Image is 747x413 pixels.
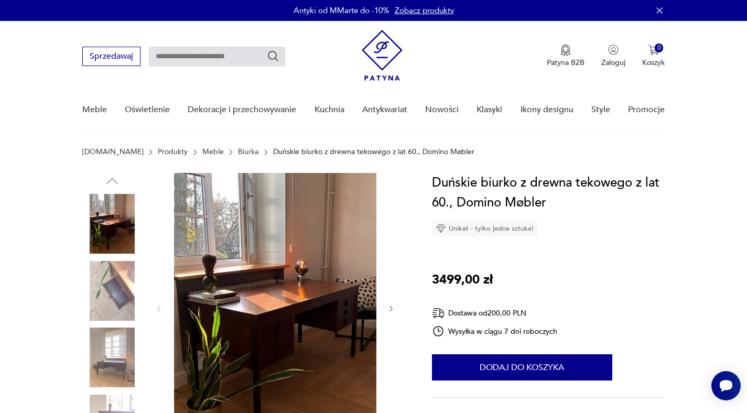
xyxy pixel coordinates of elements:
[608,45,619,55] img: Ikonka użytkownika
[315,90,344,130] a: Kuchnia
[432,270,493,290] p: 3499,00 zł
[601,45,625,68] button: Zaloguj
[395,5,454,16] a: Zobacz produkty
[362,30,403,81] img: Patyna - sklep z meblami i dekoracjami vintage
[362,90,407,130] a: Antykwariat
[521,90,573,130] a: Ikony designu
[158,148,188,156] a: Produkty
[82,53,140,61] a: Sprzedawaj
[267,50,279,62] button: Szukaj
[82,261,142,321] img: Zdjęcie produktu Duńskie biurko z drewna tekowego z lat 60., Domino Møbler
[655,44,664,52] div: 0
[547,45,584,68] button: Patyna B2B
[273,148,474,156] p: Duńskie biurko z drewna tekowego z lat 60., Domino Møbler
[601,58,625,68] p: Zaloguj
[547,45,584,68] a: Ikona medaluPatyna B2B
[82,194,142,254] img: Zdjęcie produktu Duńskie biurko z drewna tekowego z lat 60., Domino Møbler
[628,90,665,130] a: Promocje
[238,148,258,156] a: Biurka
[425,90,459,130] a: Nowości
[82,328,142,387] img: Zdjęcie produktu Duńskie biurko z drewna tekowego z lat 60., Domino Møbler
[648,45,659,55] img: Ikona koszyka
[432,221,538,236] div: Unikat - tylko jedna sztuka!
[82,148,144,156] a: [DOMAIN_NAME]
[560,45,571,56] img: Ikona medalu
[436,224,446,233] img: Ikona diamentu
[432,325,558,338] div: Wysyłka w ciągu 7 dni roboczych
[477,90,502,130] a: Klasyki
[642,58,665,68] p: Koszyk
[202,148,224,156] a: Meble
[82,47,140,66] button: Sprzedawaj
[432,173,665,213] h1: Duńskie biurko z drewna tekowego z lat 60., Domino Møbler
[82,90,107,130] a: Meble
[591,90,610,130] a: Style
[711,371,741,400] iframe: Smartsupp widget button
[642,45,665,68] button: 0Koszyk
[294,5,389,16] p: Antyki od MMarte do -10%
[125,90,170,130] a: Oświetlenie
[547,58,584,68] p: Patyna B2B
[432,307,558,320] div: Dostawa od 200,00 PLN
[188,90,296,130] a: Dekoracje i przechowywanie
[432,354,612,381] button: Dodaj do koszyka
[432,307,445,320] img: Ikona dostawy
